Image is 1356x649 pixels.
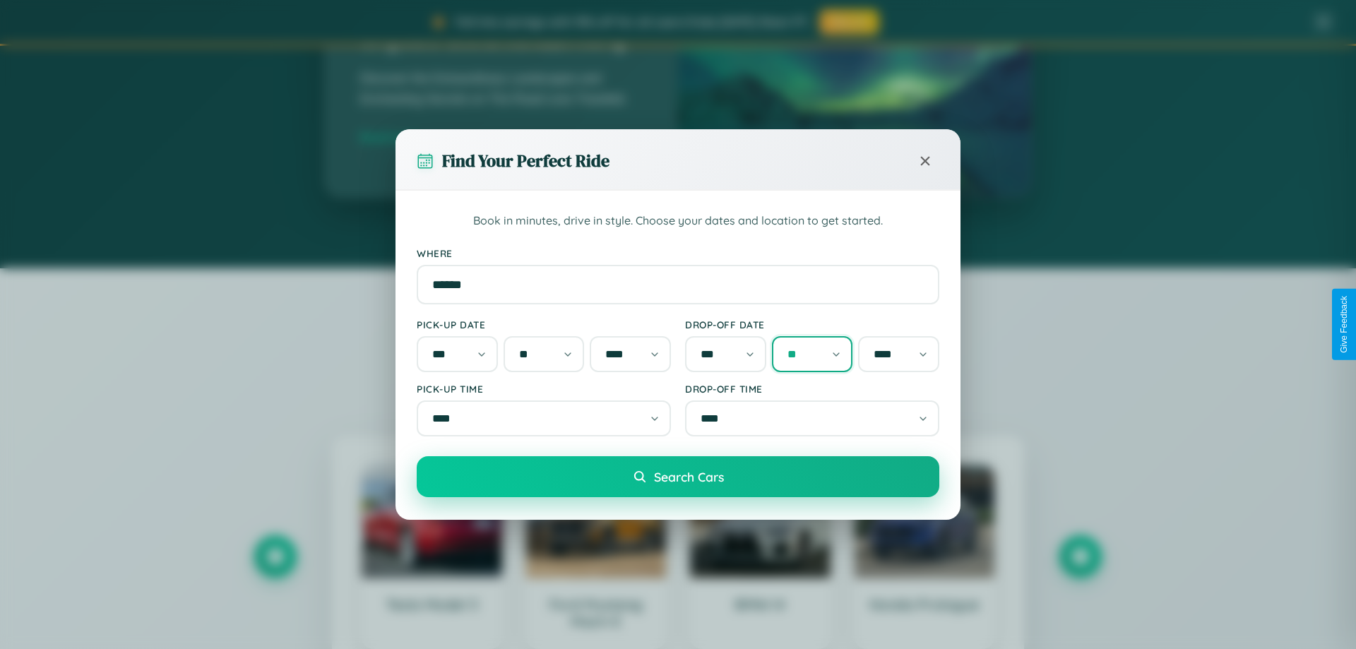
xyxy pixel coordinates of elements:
[417,212,939,230] p: Book in minutes, drive in style. Choose your dates and location to get started.
[417,456,939,497] button: Search Cars
[654,469,724,484] span: Search Cars
[442,149,609,172] h3: Find Your Perfect Ride
[685,383,939,395] label: Drop-off Time
[417,383,671,395] label: Pick-up Time
[417,318,671,331] label: Pick-up Date
[685,318,939,331] label: Drop-off Date
[417,247,939,259] label: Where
